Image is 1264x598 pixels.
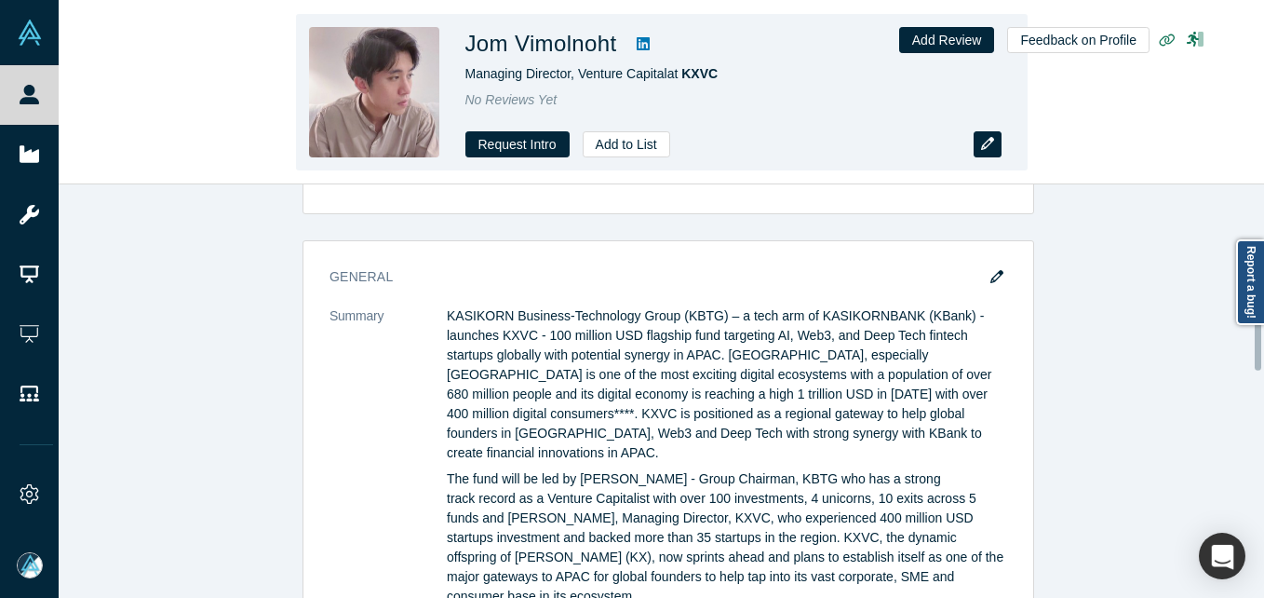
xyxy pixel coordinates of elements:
[1007,27,1150,53] button: Feedback on Profile
[465,131,570,157] button: Request Intro
[17,552,43,578] img: Mia Scott's Account
[465,66,719,81] span: Managing Director, Venture Capital at
[681,66,718,81] a: KXVC
[309,27,439,157] img: Jom Vimolnoht's Profile Image
[899,27,995,53] button: Add Review
[465,92,558,107] span: No Reviews Yet
[583,131,670,157] button: Add to List
[17,20,43,46] img: Alchemist Vault Logo
[1236,239,1264,325] a: Report a bug!
[329,267,981,287] h3: General
[447,306,1007,463] p: KASIKORN Business-Technology Group (KBTG) – a tech arm of KASIKORNBANK (KBank) - launches KXVC - ...
[465,27,617,61] h1: Jom Vimolnoht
